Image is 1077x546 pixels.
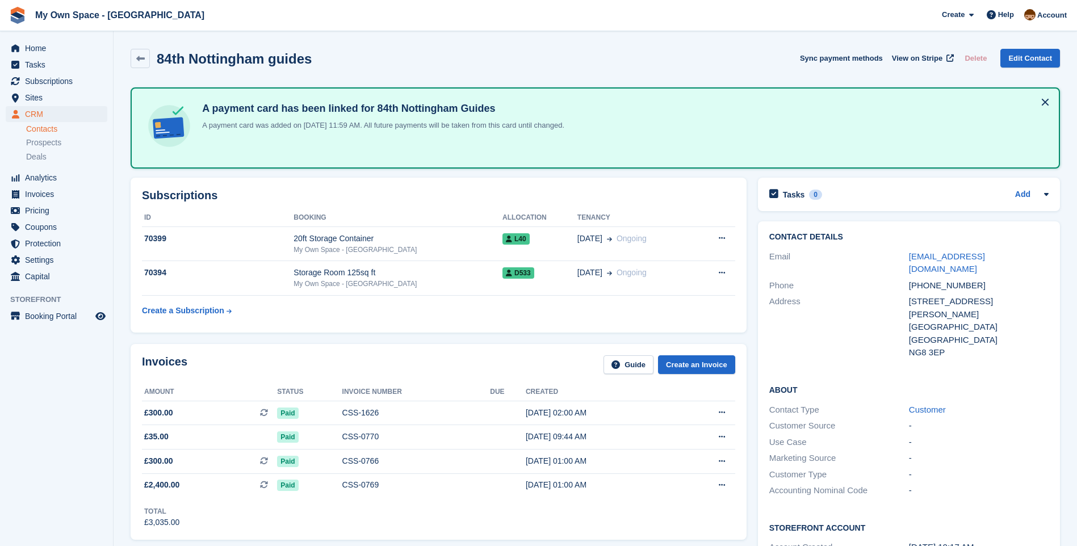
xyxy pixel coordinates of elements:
[998,9,1014,20] span: Help
[769,404,909,417] div: Contact Type
[769,279,909,292] div: Phone
[909,251,985,274] a: [EMAIL_ADDRESS][DOMAIN_NAME]
[142,383,277,401] th: Amount
[26,152,47,162] span: Deals
[342,407,491,419] div: CSS-1626
[526,479,676,491] div: [DATE] 01:00 AM
[294,245,502,255] div: My Own Space - [GEOGRAPHIC_DATA]
[1015,188,1030,201] a: Add
[909,405,946,414] a: Customer
[909,436,1049,449] div: -
[25,57,93,73] span: Tasks
[157,51,312,66] h2: 84th Nottingham guides
[909,321,1049,334] div: [GEOGRAPHIC_DATA]
[25,219,93,235] span: Coupons
[526,383,676,401] th: Created
[769,384,1049,395] h2: About
[142,209,294,227] th: ID
[26,124,107,135] a: Contacts
[142,300,232,321] a: Create a Subscription
[769,295,909,359] div: Address
[6,219,107,235] a: menu
[25,203,93,219] span: Pricing
[769,452,909,465] div: Marketing Source
[198,102,564,115] h4: A payment card has been linked for 84th Nottingham Guides
[6,40,107,56] a: menu
[25,170,93,186] span: Analytics
[960,49,991,68] button: Delete
[142,233,294,245] div: 70399
[9,7,26,24] img: stora-icon-8386f47178a22dfd0bd8f6a31ec36ba5ce8667c1dd55bd0f319d3a0aa187defe.svg
[94,309,107,323] a: Preview store
[145,102,193,150] img: card-linked-ebf98d0992dc2aeb22e95c0e3c79077019eb2392cfd83c6a337811c24bc77127.svg
[6,186,107,202] a: menu
[909,279,1049,292] div: [PHONE_NUMBER]
[526,455,676,467] div: [DATE] 01:00 AM
[144,479,179,491] span: £2,400.00
[6,268,107,284] a: menu
[6,106,107,122] a: menu
[342,479,491,491] div: CSS-0769
[887,49,956,68] a: View on Stripe
[25,73,93,89] span: Subscriptions
[909,346,1049,359] div: NG8 3EP
[342,431,491,443] div: CSS-0770
[769,250,909,276] div: Email
[617,234,647,243] span: Ongoing
[142,267,294,279] div: 70394
[490,383,526,401] th: Due
[502,267,534,279] span: D533
[294,267,502,279] div: Storage Room 125sq ft
[277,456,298,467] span: Paid
[769,436,909,449] div: Use Case
[6,252,107,268] a: menu
[144,407,173,419] span: £300.00
[142,189,735,202] h2: Subscriptions
[6,170,107,186] a: menu
[658,355,735,374] a: Create an Invoice
[144,455,173,467] span: £300.00
[25,106,93,122] span: CRM
[577,233,602,245] span: [DATE]
[1037,10,1067,21] span: Account
[25,268,93,284] span: Capital
[502,233,530,245] span: L40
[6,308,107,324] a: menu
[617,268,647,277] span: Ongoing
[277,431,298,443] span: Paid
[25,90,93,106] span: Sites
[6,90,107,106] a: menu
[800,49,883,68] button: Sync payment methods
[909,334,1049,347] div: [GEOGRAPHIC_DATA]
[144,431,169,443] span: £35.00
[1024,9,1036,20] img: Paula Harris
[144,516,179,528] div: £3,035.00
[909,295,1049,321] div: [STREET_ADDRESS][PERSON_NAME]
[277,383,342,401] th: Status
[769,419,909,432] div: Customer Source
[909,468,1049,481] div: -
[502,209,577,227] th: Allocation
[769,233,1049,242] h2: Contact Details
[26,151,107,163] a: Deals
[577,267,602,279] span: [DATE]
[144,506,179,516] div: Total
[342,383,491,401] th: Invoice number
[26,137,107,149] a: Prospects
[294,233,502,245] div: 20ft Storage Container
[6,203,107,219] a: menu
[809,190,822,200] div: 0
[31,6,209,24] a: My Own Space - [GEOGRAPHIC_DATA]
[6,236,107,251] a: menu
[526,407,676,419] div: [DATE] 02:00 AM
[10,294,113,305] span: Storefront
[769,468,909,481] div: Customer Type
[577,209,695,227] th: Tenancy
[142,305,224,317] div: Create a Subscription
[526,431,676,443] div: [DATE] 09:44 AM
[26,137,61,148] span: Prospects
[769,522,1049,533] h2: Storefront Account
[909,452,1049,465] div: -
[294,209,502,227] th: Booking
[6,73,107,89] a: menu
